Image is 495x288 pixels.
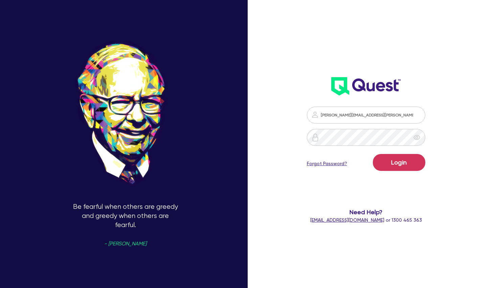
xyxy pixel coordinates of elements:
img: icon-password [311,133,319,141]
a: Forgot Password? [307,160,347,167]
img: wH2k97JdezQIQAAAABJRU5ErkJggg== [331,77,401,95]
span: - [PERSON_NAME] [104,241,147,246]
span: eye [413,134,420,141]
a: [EMAIL_ADDRESS][DOMAIN_NAME] [310,217,384,223]
input: Email address [307,107,425,124]
span: or 1300 465 363 [310,217,422,223]
span: Need Help? [302,207,429,217]
button: Login [373,154,425,171]
img: icon-password [311,111,319,119]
